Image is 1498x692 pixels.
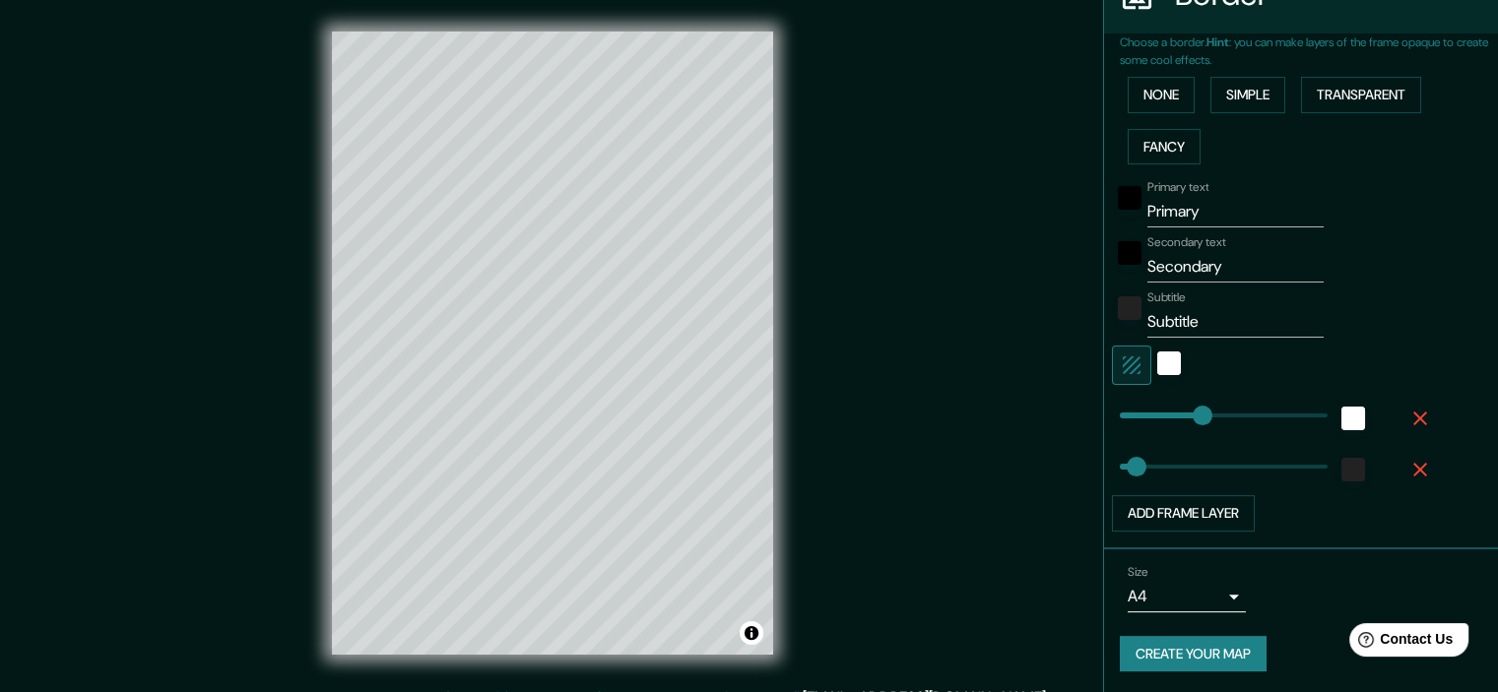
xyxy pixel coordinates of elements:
button: Transparent [1301,77,1421,113]
button: Add frame layer [1112,495,1255,532]
label: Primary text [1147,179,1208,196]
button: color-222222 [1118,296,1141,320]
label: Subtitle [1147,289,1186,306]
button: black [1118,241,1141,265]
button: color-222222 [1341,458,1365,481]
button: Fancy [1128,129,1201,165]
b: Hint [1206,34,1229,50]
button: white [1341,407,1365,430]
p: Choose a border. : you can make layers of the frame opaque to create some cool effects. [1120,33,1498,69]
label: Secondary text [1147,234,1226,251]
div: A4 [1128,581,1246,612]
label: Size [1128,563,1148,580]
button: black [1118,186,1141,210]
button: white [1157,351,1181,375]
button: Create your map [1120,636,1267,672]
button: None [1128,77,1195,113]
button: Toggle attribution [740,621,763,645]
iframe: Help widget launcher [1323,615,1476,670]
button: Simple [1210,77,1285,113]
